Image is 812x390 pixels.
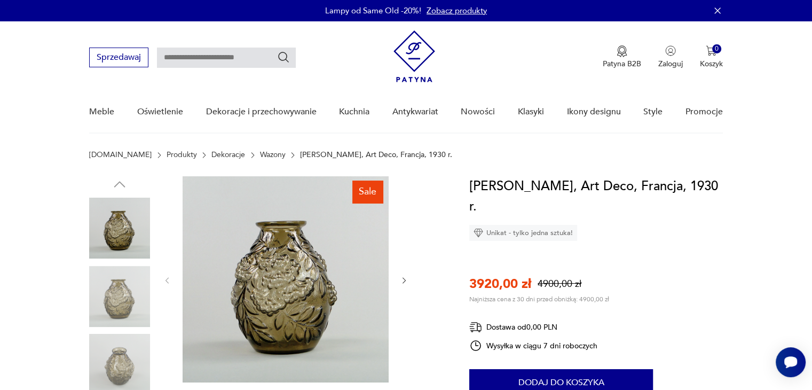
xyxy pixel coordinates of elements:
[260,151,286,159] a: Wazony
[352,181,383,203] div: Sale
[469,339,597,352] div: Wysyłka w ciągu 7 dni roboczych
[474,228,483,238] img: Ikona diamentu
[89,54,148,62] a: Sprzedawaj
[393,30,435,82] img: Patyna - sklep z meblami i dekoracjami vintage
[685,91,723,132] a: Promocje
[658,59,683,69] p: Zaloguj
[89,266,150,327] img: Zdjęcie produktu Wazon, E. Sabino, Art Deco, Francja, 1930 r.
[469,295,609,303] p: Najniższa cena z 30 dni przed obniżką: 4900,00 zł
[392,91,438,132] a: Antykwariat
[603,59,641,69] p: Patyna B2B
[339,91,369,132] a: Kuchnia
[89,151,152,159] a: [DOMAIN_NAME]
[469,275,531,293] p: 3920,00 zł
[89,48,148,67] button: Sprzedawaj
[643,91,663,132] a: Style
[665,45,676,56] img: Ikonka użytkownika
[183,176,389,383] img: Zdjęcie produktu Wazon, E. Sabino, Art Deco, Francja, 1930 r.
[518,91,544,132] a: Klasyki
[211,151,245,159] a: Dekoracje
[658,45,683,69] button: Zaloguj
[712,44,721,53] div: 0
[706,45,716,56] img: Ikona koszyka
[617,45,627,57] img: Ikona medalu
[300,151,452,159] p: [PERSON_NAME], Art Deco, Francja, 1930 r.
[89,91,114,132] a: Meble
[776,347,806,377] iframe: Smartsupp widget button
[700,59,723,69] p: Koszyk
[277,51,290,64] button: Szukaj
[469,321,597,334] div: Dostawa od 0,00 PLN
[206,91,316,132] a: Dekoracje i przechowywanie
[700,45,723,69] button: 0Koszyk
[469,321,482,334] img: Ikona dostawy
[167,151,197,159] a: Produkty
[89,198,150,259] img: Zdjęcie produktu Wazon, E. Sabino, Art Deco, Francja, 1930 r.
[538,277,581,291] p: 4900,00 zł
[469,225,577,241] div: Unikat - tylko jedna sztuka!
[325,5,421,16] p: Lampy od Same Old -20%!
[427,5,487,16] a: Zobacz produkty
[566,91,620,132] a: Ikony designu
[603,45,641,69] a: Ikona medaluPatyna B2B
[137,91,183,132] a: Oświetlenie
[469,176,723,217] h1: [PERSON_NAME], Art Deco, Francja, 1930 r.
[603,45,641,69] button: Patyna B2B
[461,91,495,132] a: Nowości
